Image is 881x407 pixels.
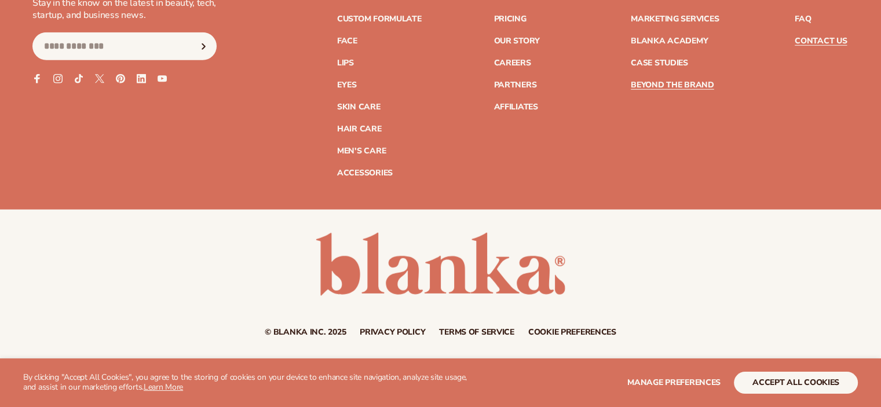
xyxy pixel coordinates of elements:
a: Custom formulate [337,15,422,23]
button: accept all cookies [734,372,858,394]
a: Pricing [493,15,526,23]
p: By clicking "Accept All Cookies", you agree to the storing of cookies on your device to enhance s... [23,373,480,393]
a: Terms of service [439,328,514,336]
a: Hair Care [337,125,381,133]
a: Eyes [337,81,357,89]
a: Partners [493,81,536,89]
a: Men's Care [337,147,386,155]
a: Privacy policy [360,328,425,336]
a: FAQ [795,15,811,23]
a: Case Studies [631,59,688,67]
a: Beyond the brand [631,81,714,89]
button: Subscribe [191,32,216,60]
a: Marketing services [631,15,719,23]
a: Contact Us [795,37,847,45]
a: Face [337,37,357,45]
a: Cookie preferences [528,328,616,336]
a: Our Story [493,37,539,45]
a: Affiliates [493,103,538,111]
a: Accessories [337,169,393,177]
a: Blanka Academy [631,37,708,45]
a: Skin Care [337,103,380,111]
small: © Blanka Inc. 2025 [265,327,346,338]
button: Manage preferences [627,372,721,394]
a: Learn More [144,382,183,393]
a: Careers [493,59,531,67]
a: Lips [337,59,354,67]
span: Manage preferences [627,377,721,388]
